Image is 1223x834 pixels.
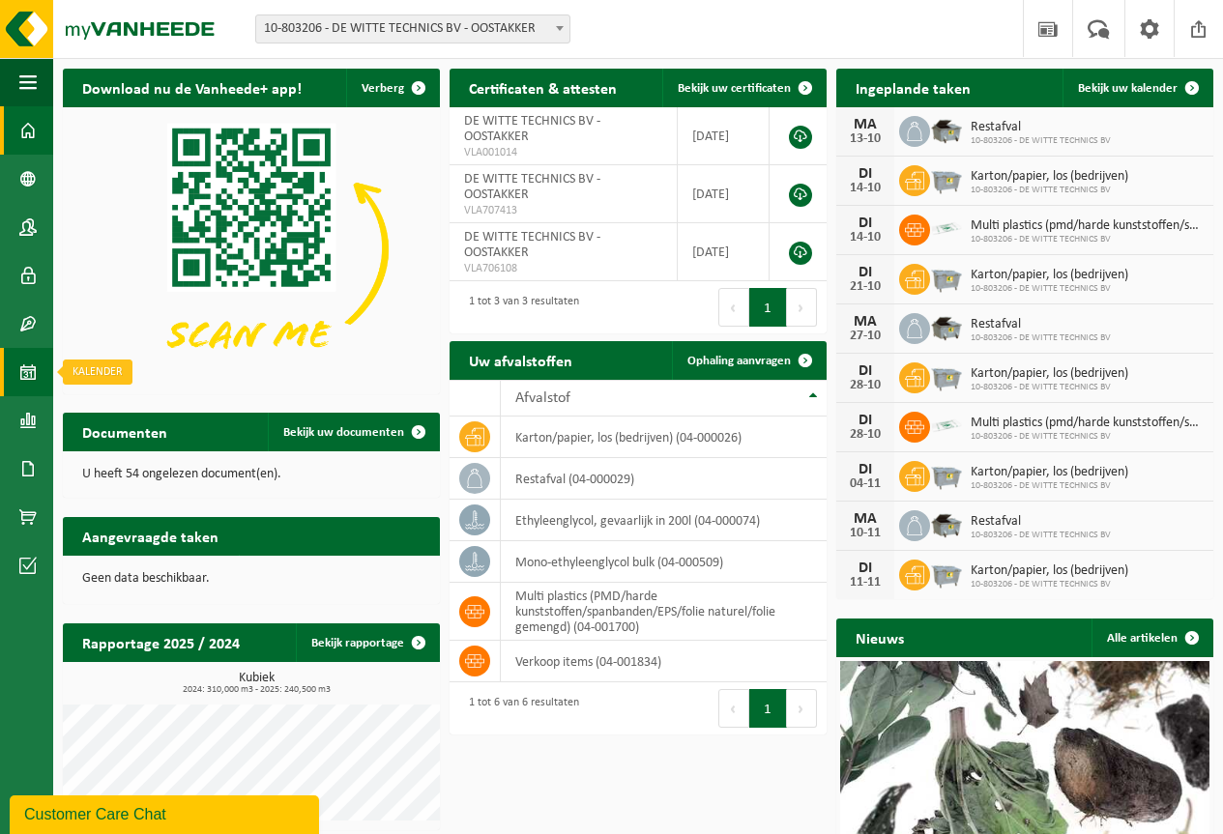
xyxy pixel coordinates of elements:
div: DI [846,462,885,477]
div: DI [846,216,885,231]
div: 28-10 [846,379,885,392]
span: Karton/papier, los (bedrijven) [971,366,1128,382]
div: MA [846,314,885,330]
span: Multi plastics (pmd/harde kunststoffen/spanbanden/eps/folie naturel/folie gemeng... [971,416,1204,431]
h2: Nieuws [836,618,923,656]
span: Restafval [971,317,1111,332]
div: 27-10 [846,330,885,343]
div: 13-10 [846,132,885,146]
td: multi plastics (PMD/harde kunststoffen/spanbanden/EPS/folie naturel/folie gemengd) (04-001700) [501,583,827,641]
a: Bekijk uw kalender [1063,69,1211,107]
a: Alle artikelen [1092,618,1211,657]
h2: Aangevraagde taken [63,517,238,555]
span: Bekijk uw kalender [1078,82,1178,95]
span: Afvalstof [515,390,570,406]
button: 1 [749,689,787,728]
td: [DATE] [678,107,770,165]
span: 10-803206 - DE WITTE TECHNICS BV [971,382,1128,393]
span: Karton/papier, los (bedrijven) [971,268,1128,283]
span: 10-803206 - DE WITTE TECHNICS BV [971,135,1111,147]
img: WB-5000-GAL-GY-01 [930,310,963,343]
img: LP-SK-00500-LPE-16 [930,409,963,442]
a: Bekijk uw certificaten [662,69,825,107]
h2: Certificaten & attesten [450,69,636,106]
div: 04-11 [846,477,885,491]
span: Karton/papier, los (bedrijven) [971,465,1128,480]
span: Restafval [971,514,1111,530]
h2: Rapportage 2025 / 2024 [63,623,259,661]
button: 1 [749,288,787,327]
a: Bekijk rapportage [296,623,438,662]
div: 21-10 [846,280,885,294]
button: Verberg [346,69,438,107]
p: U heeft 54 ongelezen document(en). [82,468,421,481]
span: 10-803206 - DE WITTE TECHNICS BV [971,283,1128,295]
span: DE WITTE TECHNICS BV - OOSTAKKER [464,172,600,202]
div: 14-10 [846,182,885,195]
p: Geen data beschikbaar. [82,572,421,586]
span: 10-803206 - DE WITTE TECHNICS BV [971,431,1204,443]
td: karton/papier, los (bedrijven) (04-000026) [501,417,827,458]
span: 10-803206 - DE WITTE TECHNICS BV [971,579,1128,590]
td: ethyleenglycol, gevaarlijk in 200l (04-000074) [501,500,827,541]
button: Previous [718,288,749,327]
span: Karton/papier, los (bedrijven) [971,563,1128,579]
span: 10-803206 - DE WITTE TECHNICS BV - OOSTAKKER [256,15,569,43]
div: 14-10 [846,231,885,244]
img: WB-2500-GAL-GY-01 [930,162,963,195]
button: Next [787,689,817,728]
div: DI [846,561,885,576]
h2: Download nu de Vanheede+ app! [63,69,321,106]
span: 10-803206 - DE WITTE TECHNICS BV [971,332,1111,344]
span: Restafval [971,120,1111,135]
a: Bekijk uw documenten [268,413,438,451]
span: Bekijk uw documenten [283,426,404,439]
span: 10-803206 - DE WITTE TECHNICS BV [971,234,1204,245]
div: 1 tot 3 van 3 resultaten [459,286,579,329]
button: Next [787,288,817,327]
span: DE WITTE TECHNICS BV - OOSTAKKER [464,114,600,144]
div: DI [846,166,885,182]
h2: Documenten [63,413,187,450]
td: restafval (04-000029) [501,458,827,500]
img: WB-5000-GAL-GY-01 [930,507,963,540]
div: DI [846,413,885,428]
span: VLA706108 [464,261,662,276]
span: Verberg [362,82,404,95]
img: WB-2500-GAL-GY-01 [930,359,963,392]
span: 10-803206 - DE WITTE TECHNICS BV [971,480,1128,492]
div: 10-11 [846,527,885,540]
h2: Ingeplande taken [836,69,990,106]
img: WB-2500-GAL-GY-01 [930,261,963,294]
td: [DATE] [678,165,770,223]
img: Download de VHEPlus App [63,107,440,390]
h3: Kubiek [73,672,440,695]
div: 11-11 [846,576,885,590]
span: Multi plastics (pmd/harde kunststoffen/spanbanden/eps/folie naturel/folie gemeng... [971,218,1204,234]
span: VLA707413 [464,203,662,218]
button: Previous [718,689,749,728]
span: VLA001014 [464,145,662,160]
td: mono-ethyleenglycol bulk (04-000509) [501,541,827,583]
div: 1 tot 6 van 6 resultaten [459,687,579,730]
span: Karton/papier, los (bedrijven) [971,169,1128,185]
div: DI [846,363,885,379]
td: verkoop items (04-001834) [501,641,827,682]
img: WB-2500-GAL-GY-01 [930,557,963,590]
span: DE WITTE TECHNICS BV - OOSTAKKER [464,230,600,260]
span: 10-803206 - DE WITTE TECHNICS BV - OOSTAKKER [255,14,570,43]
div: MA [846,511,885,527]
iframe: chat widget [10,791,323,834]
td: [DATE] [678,223,770,281]
span: Ophaling aanvragen [687,355,791,367]
img: LP-SK-00500-LPE-16 [930,212,963,244]
span: 10-803206 - DE WITTE TECHNICS BV [971,185,1128,196]
img: WB-5000-GAL-GY-01 [930,113,963,146]
a: Ophaling aanvragen [672,341,825,380]
div: DI [846,265,885,280]
h2: Uw afvalstoffen [450,341,592,379]
div: MA [846,117,885,132]
div: 28-10 [846,428,885,442]
span: 2024: 310,000 m3 - 2025: 240,500 m3 [73,685,440,695]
